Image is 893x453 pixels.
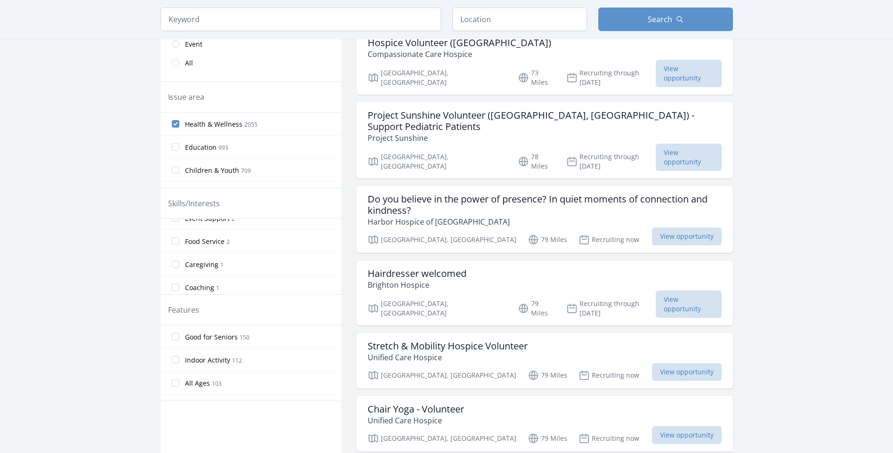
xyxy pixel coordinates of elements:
input: Caregiving 1 [172,260,179,268]
span: Event [185,40,202,49]
span: Good for Seniors [185,332,238,342]
span: Search [648,14,672,25]
p: [GEOGRAPHIC_DATA], [GEOGRAPHIC_DATA] [368,152,507,171]
span: View opportunity [656,291,721,318]
h3: Stretch & Mobility Hospice Volunteer [368,340,528,352]
span: Health & Wellness [185,120,242,129]
p: [GEOGRAPHIC_DATA], [GEOGRAPHIC_DATA] [368,299,507,318]
input: Keyword [161,8,441,31]
span: 709 [241,167,251,175]
p: [GEOGRAPHIC_DATA], [GEOGRAPHIC_DATA] [368,234,516,245]
p: 79 Miles [518,299,555,318]
p: Brighton Hospice [368,279,467,291]
h3: Chair Yoga - Volunteer [368,404,464,415]
span: 993 [218,144,228,152]
span: 2 [226,238,230,246]
p: Unified Care Hospice [368,415,464,426]
span: Coaching [185,283,214,292]
input: Good for Seniors 150 [172,333,179,340]
p: 78 Miles [518,152,555,171]
span: Children & Youth [185,166,239,175]
button: Search [598,8,733,31]
span: All [185,58,193,68]
span: Indoor Activity [185,356,230,365]
p: [GEOGRAPHIC_DATA], [GEOGRAPHIC_DATA] [368,370,516,381]
h3: Hospice Volunteer ([GEOGRAPHIC_DATA]) [368,37,551,49]
h3: Do you believe in the power of presence? In quiet moments of connection and kindness? [368,194,722,216]
p: [GEOGRAPHIC_DATA], [GEOGRAPHIC_DATA] [368,68,507,87]
span: 1 [220,261,224,269]
p: Recruiting now [579,433,639,444]
input: Coaching 1 [172,283,179,291]
span: View opportunity [652,227,722,245]
a: Project Sunshine Volunteer ([GEOGRAPHIC_DATA], [GEOGRAPHIC_DATA]) - Support Pediatric Patients Pr... [356,102,733,178]
p: Compassionate Care Hospice [368,49,551,60]
a: Event [161,34,341,53]
span: 2055 [244,121,257,129]
p: Recruiting now [579,370,639,381]
span: Education [185,143,217,152]
p: Recruiting through [DATE] [566,299,656,318]
span: View opportunity [656,60,721,87]
input: Location [452,8,587,31]
span: 112 [232,356,242,364]
p: 79 Miles [528,370,567,381]
span: 150 [240,333,249,341]
input: Health & Wellness 2055 [172,120,179,128]
p: Recruiting through [DATE] [566,68,656,87]
input: Indoor Activity 112 [172,356,179,364]
span: 2 [232,215,235,223]
input: Education 993 [172,143,179,151]
a: Hairdresser welcomed Brighton Hospice [GEOGRAPHIC_DATA], [GEOGRAPHIC_DATA] 79 Miles Recruiting th... [356,260,733,325]
p: Harbor Hospice of [GEOGRAPHIC_DATA] [368,216,722,227]
span: View opportunity [652,426,722,444]
legend: Features [168,304,199,315]
p: [GEOGRAPHIC_DATA], [GEOGRAPHIC_DATA] [368,433,516,444]
span: 103 [212,380,222,388]
p: 73 Miles [518,68,555,87]
legend: Skills/Interests [168,198,220,209]
p: Unified Care Hospice [368,352,528,363]
p: Recruiting now [579,234,639,245]
a: Chair Yoga - Volunteer Unified Care Hospice [GEOGRAPHIC_DATA], [GEOGRAPHIC_DATA] 79 Miles Recruit... [356,396,733,452]
h3: Hairdresser welcomed [368,268,467,279]
a: Stretch & Mobility Hospice Volunteer Unified Care Hospice [GEOGRAPHIC_DATA], [GEOGRAPHIC_DATA] 79... [356,333,733,388]
p: 79 Miles [528,234,567,245]
p: 79 Miles [528,433,567,444]
a: Hospice Volunteer ([GEOGRAPHIC_DATA]) Compassionate Care Hospice [GEOGRAPHIC_DATA], [GEOGRAPHIC_D... [356,30,733,95]
span: 1 [216,284,219,292]
input: All Ages 103 [172,379,179,387]
input: Food Service 2 [172,237,179,245]
a: All [161,53,341,72]
span: All Ages [185,379,210,388]
a: Do you believe in the power of presence? In quiet moments of connection and kindness? Harbor Hosp... [356,186,733,253]
legend: Issue area [168,91,204,103]
span: View opportunity [652,363,722,381]
h3: Project Sunshine Volunteer ([GEOGRAPHIC_DATA], [GEOGRAPHIC_DATA]) - Support Pediatric Patients [368,110,722,132]
span: Caregiving [185,260,218,269]
p: Project Sunshine [368,132,722,144]
span: View opportunity [656,144,721,171]
input: Children & Youth 709 [172,166,179,174]
span: Food Service [185,237,225,246]
p: Recruiting through [DATE] [566,152,656,171]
